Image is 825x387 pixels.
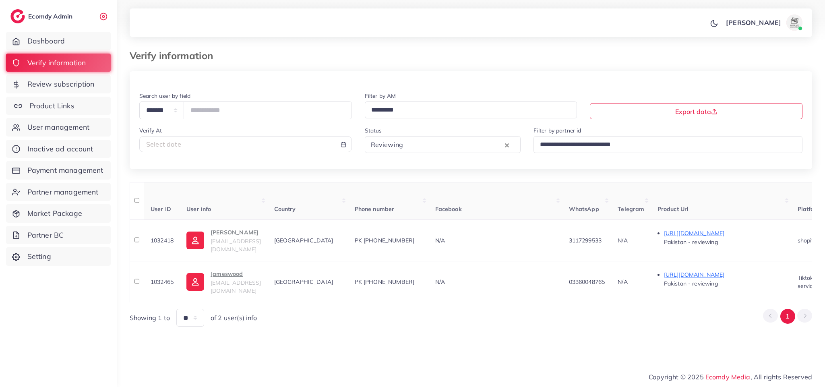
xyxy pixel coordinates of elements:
span: Platform [798,205,822,213]
a: User management [6,118,111,137]
img: ic-user-info.36bf1079.svg [186,273,204,291]
span: Country [274,205,296,213]
p: [PERSON_NAME] [211,228,261,237]
span: Phone number [355,205,395,213]
span: Facebook [435,205,462,213]
label: Search user by field [139,92,190,100]
span: Select date [146,140,181,148]
p: [URL][DOMAIN_NAME] [664,270,785,279]
div: Search for option [365,101,577,118]
span: Setting [27,251,51,262]
span: Partner management [27,187,99,197]
button: Clear Selected [505,140,509,149]
span: 3117299533 [569,237,602,244]
span: 03360048765 [569,278,605,286]
span: Partner BC [27,230,64,240]
a: Partner management [6,183,111,201]
span: Reviewing [369,139,405,151]
span: Market Package [27,208,82,219]
span: N/A [618,278,627,286]
a: Dashboard [6,32,111,50]
a: Verify information [6,54,111,72]
a: Payment management [6,161,111,180]
button: Export data [590,103,802,119]
span: shopify [798,237,817,244]
span: Review subscription [27,79,95,89]
span: Tiktok service [798,274,816,290]
h3: Verify information [130,50,219,62]
label: Verify At [139,126,162,135]
label: Filter by AM [365,92,396,100]
label: Filter by partner id [533,126,581,135]
span: [GEOGRAPHIC_DATA] [274,237,333,244]
span: [GEOGRAPHIC_DATA] [274,278,333,286]
span: Payment management [27,165,103,176]
a: Review subscription [6,75,111,93]
span: 1032465 [151,278,174,286]
div: Search for option [365,136,521,153]
a: Setting [6,247,111,266]
span: PK [PHONE_NUMBER] [355,237,415,244]
span: User ID [151,205,171,213]
a: Inactive ad account [6,140,111,158]
div: Search for option [533,136,802,153]
p: Jameswood [211,269,261,279]
h2: Ecomdy Admin [28,12,74,20]
span: N/A [435,237,445,244]
span: [EMAIL_ADDRESS][DOMAIN_NAME] [211,279,261,294]
p: [PERSON_NAME] [726,18,781,27]
span: Telegram [618,205,644,213]
span: Dashboard [27,36,65,46]
span: WhatsApp [569,205,599,213]
span: Verify information [27,58,86,68]
img: logo [10,9,25,23]
span: User management [27,122,89,132]
a: Market Package [6,204,111,223]
span: 1032418 [151,237,174,244]
a: [PERSON_NAME]avatar [722,14,806,31]
span: Pakistan - reviewing [664,238,718,246]
ul: Pagination [763,309,812,324]
img: ic-user-info.36bf1079.svg [186,232,204,249]
span: Inactive ad account [27,144,93,154]
a: Jameswood[EMAIL_ADDRESS][DOMAIN_NAME] [186,269,261,295]
span: N/A [618,237,627,244]
span: of 2 user(s) info [211,313,257,323]
span: N/A [435,278,445,286]
span: Pakistan - reviewing [664,280,718,287]
span: User info [186,205,211,213]
a: Partner BC [6,226,111,244]
a: Ecomdy Media [705,373,751,381]
a: [PERSON_NAME][EMAIL_ADDRESS][DOMAIN_NAME] [186,228,261,254]
span: Export data [675,108,717,116]
span: Product Links [29,101,74,111]
span: PK [PHONE_NUMBER] [355,278,415,286]
span: Showing 1 to [130,313,170,323]
p: [URL][DOMAIN_NAME] [664,228,785,238]
a: Product Links [6,97,111,115]
label: Status [365,126,382,135]
input: Search for option [368,104,567,116]
span: Copyright © 2025 [649,372,812,382]
img: avatar [786,14,802,31]
a: logoEcomdy Admin [10,9,74,23]
span: , All rights Reserved [751,372,812,382]
button: Go to page 1 [780,309,795,324]
span: [EMAIL_ADDRESS][DOMAIN_NAME] [211,238,261,253]
span: Product Url [658,205,689,213]
input: Search for option [537,139,792,151]
input: Search for option [405,139,503,151]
